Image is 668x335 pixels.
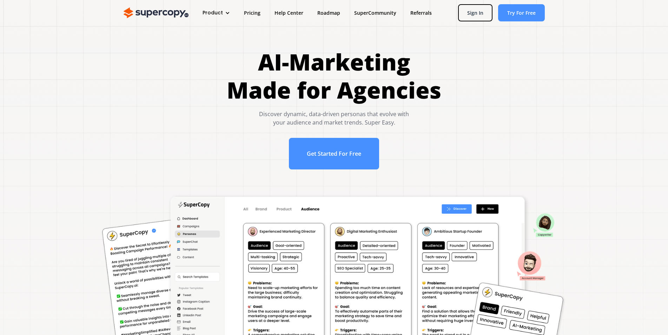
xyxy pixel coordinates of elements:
h1: AI-Marketing Made for Agencies [227,48,441,104]
div: Product [196,6,237,19]
a: Help Center [267,6,310,19]
a: SuperCommunity [347,6,403,19]
div: Product [203,9,223,16]
a: Try For Free [498,4,545,21]
a: Referrals [403,6,439,19]
a: Pricing [237,6,267,19]
a: Get Started For Free [289,138,379,169]
a: Sign In [458,4,492,21]
div: Discover dynamic, data-driven personas that evolve with your audience and market trends. Super Easy. [227,110,441,127]
a: Roadmap [310,6,347,19]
